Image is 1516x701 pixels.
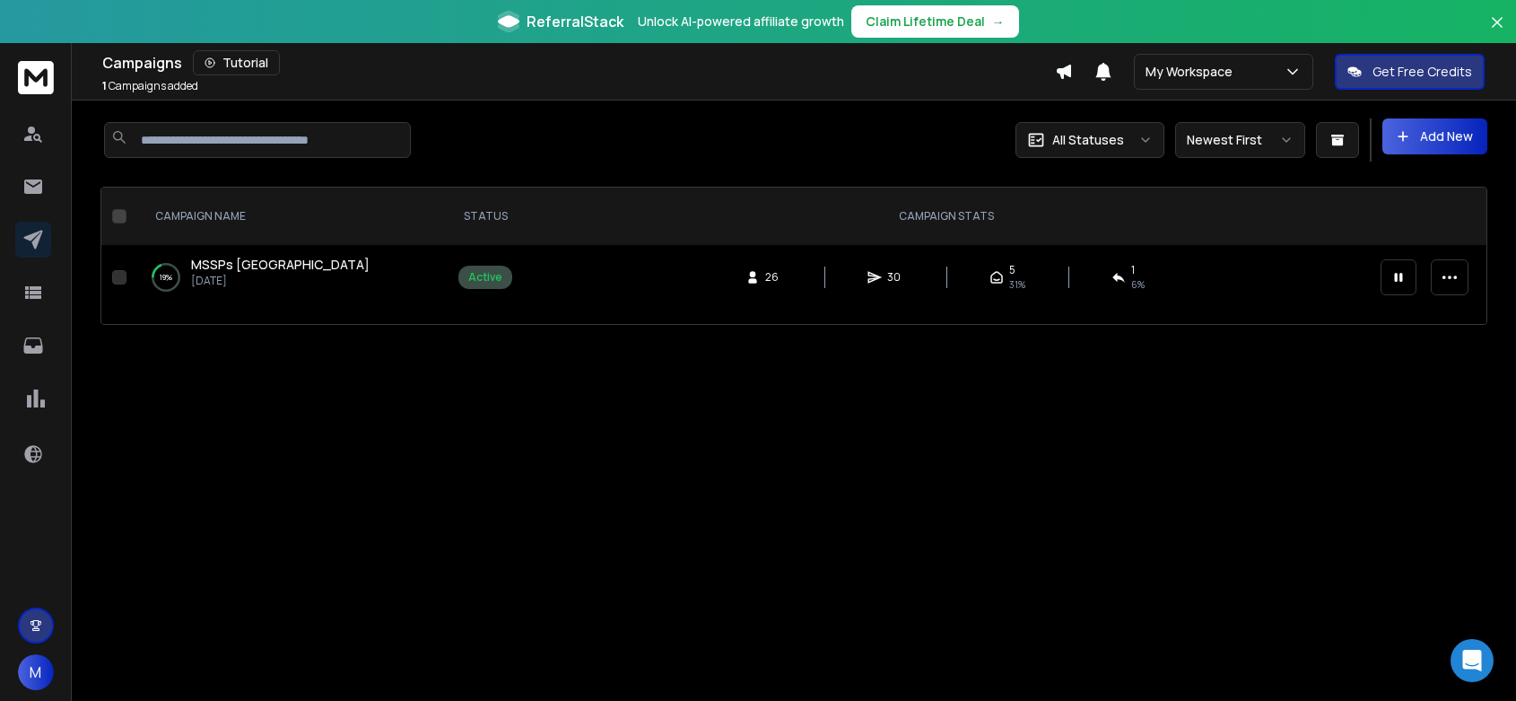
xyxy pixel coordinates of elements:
button: Tutorial [193,50,280,75]
p: My Workspace [1146,63,1240,81]
p: 19 % [160,268,172,286]
a: MSSPs [GEOGRAPHIC_DATA] [191,256,370,274]
button: Get Free Credits [1335,54,1485,90]
span: 6 % [1131,277,1145,292]
button: Close banner [1486,11,1509,54]
span: 5 [1009,263,1015,277]
p: Campaigns added [102,79,198,93]
th: STATUS [448,188,523,245]
p: Get Free Credits [1372,63,1472,81]
span: 1 [1131,263,1135,277]
span: 1 [102,78,107,93]
span: → [992,13,1005,31]
th: CAMPAIGN NAME [134,188,448,245]
span: 31 % [1009,277,1025,292]
span: 30 [887,270,905,285]
span: ReferralStack [527,11,623,32]
button: M [18,654,54,690]
div: Campaigns [102,50,1055,75]
div: Open Intercom Messenger [1451,639,1494,682]
button: Claim Lifetime Deal→ [851,5,1019,38]
button: Add New [1382,118,1487,154]
td: 19%MSSPs [GEOGRAPHIC_DATA][DATE] [134,245,448,310]
div: Active [468,270,502,285]
span: MSSPs [GEOGRAPHIC_DATA] [191,256,370,273]
th: CAMPAIGN STATS [523,188,1370,245]
span: 26 [765,270,783,285]
button: Newest First [1175,122,1305,158]
p: [DATE] [191,274,370,288]
p: All Statuses [1052,131,1124,149]
p: Unlock AI-powered affiliate growth [638,13,844,31]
